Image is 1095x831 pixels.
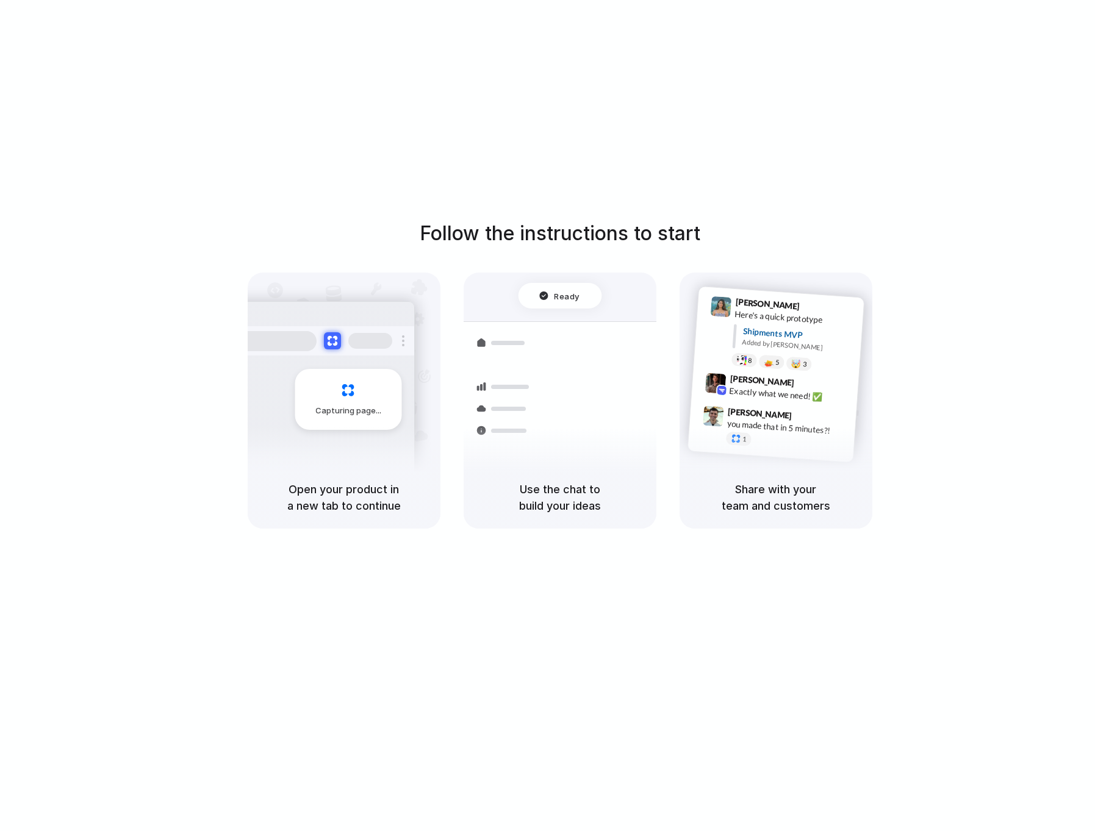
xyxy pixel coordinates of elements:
span: [PERSON_NAME] [730,372,794,390]
span: 9:41 AM [803,301,828,316]
div: Added by [PERSON_NAME] [742,337,854,355]
div: Shipments MVP [742,325,855,345]
span: 9:42 AM [797,378,822,393]
div: Here's a quick prototype [734,308,856,329]
h5: Share with your team and customers [694,481,858,514]
div: Exactly what we need! ✅ [729,385,851,405]
span: 5 [775,359,779,366]
span: [PERSON_NAME] [735,295,800,313]
div: 🤯 [791,360,801,369]
h1: Follow the instructions to start [420,219,700,248]
h5: Use the chat to build your ideas [478,481,642,514]
span: 9:47 AM [795,411,820,426]
span: 1 [742,436,746,443]
span: Ready [554,290,580,302]
span: 8 [747,357,752,364]
span: Capturing page [315,405,383,417]
h5: Open your product in a new tab to continue [262,481,426,514]
span: [PERSON_NAME] [727,405,792,423]
span: 3 [802,361,806,368]
div: you made that in 5 minutes?! [727,418,849,438]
